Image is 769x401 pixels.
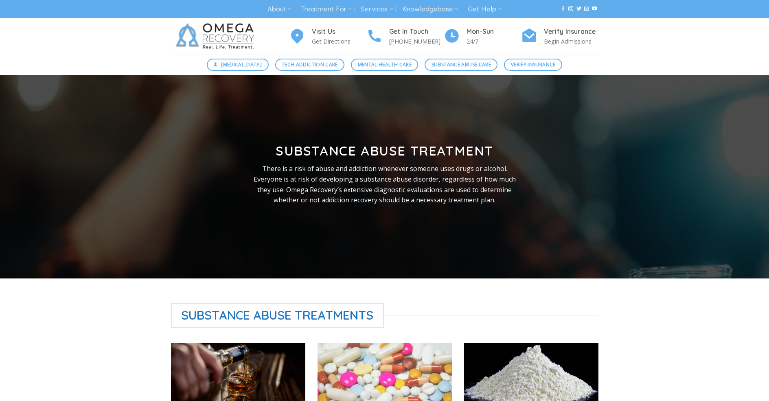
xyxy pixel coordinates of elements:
[568,6,573,12] a: Follow on Instagram
[312,37,366,46] p: Get Directions
[351,59,418,71] a: Mental Health Care
[389,37,444,46] p: [PHONE_NUMBER]
[267,2,291,17] a: About
[171,18,263,55] img: Omega Recovery
[253,164,517,205] p: There is a risk of abuse and addiction whenever someone uses drugs or alcohol. Everyone is at ris...
[544,37,598,46] p: Begin Admissions
[312,26,366,37] h4: Visit Us
[207,59,269,71] a: [MEDICAL_DATA]
[276,142,493,159] strong: Substance Abuse Treatment
[468,2,502,17] a: Get Help
[521,26,598,46] a: Verify Insurance Begin Admissions
[561,6,565,12] a: Follow on Facebook
[361,2,393,17] a: Services
[358,61,412,68] span: Mental Health Care
[171,303,384,328] span: Substance Abuse Treatments
[504,59,562,71] a: Verify Insurance
[389,26,444,37] h4: Get In Touch
[592,6,597,12] a: Follow on YouTube
[402,2,458,17] a: Knowledgebase
[467,37,521,46] p: 24/7
[576,6,581,12] a: Follow on Twitter
[301,2,352,17] a: Treatment For
[544,26,598,37] h4: Verify Insurance
[432,61,491,68] span: Substance Abuse Care
[282,61,338,68] span: Tech Addiction Care
[289,26,366,46] a: Visit Us Get Directions
[425,59,497,71] a: Substance Abuse Care
[275,59,345,71] a: Tech Addiction Care
[366,26,444,46] a: Get In Touch [PHONE_NUMBER]
[584,6,589,12] a: Send us an email
[221,61,262,68] span: [MEDICAL_DATA]
[511,61,556,68] span: Verify Insurance
[467,26,521,37] h4: Mon-Sun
